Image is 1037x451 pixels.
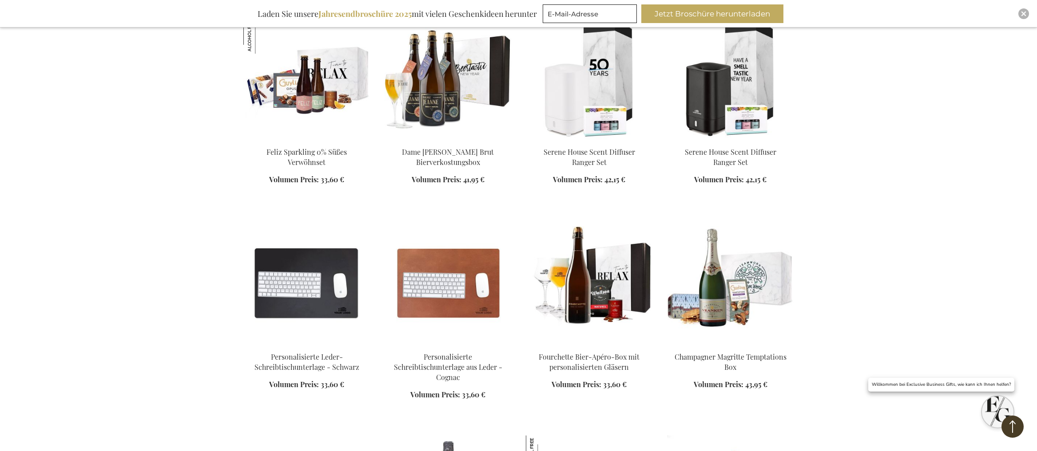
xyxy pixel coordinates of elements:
a: Personalisierte Leder-Schreibtischunterlage - Schwarz [254,352,359,372]
span: 41,95 € [463,175,485,184]
span: 33,60 € [603,380,627,389]
a: Volumen Preis: 43,95 € [694,380,767,390]
span: Volumen Preis: [412,175,461,184]
img: Leather Desk Pad - Black [243,220,370,345]
a: Volumen Preis: 33,60 € [552,380,627,390]
a: Leather Desk Pad - Black [243,341,370,349]
a: Champagner Magritte Temptations Box [675,352,787,372]
span: Volumen Preis: [410,390,460,399]
a: Personalised Leather Desk Pad - Cognac [385,341,512,349]
b: Jahresendbroschüre 2025 [318,8,412,19]
img: Dame Jeanne Royal Champagne Beer Tasting Box [385,16,512,140]
a: Beer Apéro Gift Box [526,136,653,145]
a: Volumen Preis: 41,95 € [412,175,485,185]
a: Dame [PERSON_NAME] Brut Bierverkostungsbox [402,147,494,167]
span: Volumen Preis: [552,380,601,389]
a: Serene House Scent Diffuser Ranger Set [685,147,776,167]
span: 43,95 € [745,380,767,389]
span: 42,15 € [604,175,625,184]
img: Fourchette Beer Apéro Box With Personalised Glasses [526,220,653,345]
img: Personalised Leather Desk Pad - Cognac [385,220,512,345]
img: Beer Apéro Gift Box [667,16,794,140]
a: Volumen Preis: 33,60 € [410,390,485,400]
img: Feliz Sparkling 0% Sweet Indulgence Set [243,16,370,140]
a: Champagne Margritte Temptations Box [667,341,794,349]
a: Volumen Preis: 33,60 € [269,175,344,185]
a: Volumen Preis: 42,15 € [553,175,625,185]
input: E-Mail-Adresse [543,4,637,23]
a: Feliz Sparkling 0% Süßes Verwöhnset [266,147,347,167]
form: marketing offers and promotions [543,4,640,26]
div: Close [1018,8,1029,19]
img: Feliz Sparkling 0% Süßes Verwöhnset [243,16,282,54]
span: Volumen Preis: [269,380,319,389]
a: Serene House Scent Diffuser Ranger Set [544,147,635,167]
a: Dame Jeanne Royal Champagne Beer Tasting Box [385,136,512,145]
a: Volumen Preis: 33,60 € [269,380,344,390]
span: Volumen Preis: [553,175,603,184]
a: Personalisierte Schreibtischunterlage aus Leder - Cognac [394,352,502,382]
span: Volumen Preis: [694,380,743,389]
img: Close [1021,11,1026,16]
span: Volumen Preis: [269,175,319,184]
img: Beer Apéro Gift Box [526,16,653,140]
span: 42,15 € [746,175,767,184]
a: Fourchette Bier-Apéro-Box mit personalisierten Gläsern [539,352,640,372]
div: Laden Sie unsere mit vielen Geschenkideen herunter [254,4,541,23]
img: Champagne Margritte Temptations Box [667,220,794,345]
span: 33,60 € [321,175,344,184]
a: Feliz Sparkling 0% Sweet Indulgence Set Feliz Sparkling 0% Süßes Verwöhnset [243,136,370,145]
a: Volumen Preis: 42,15 € [694,175,767,185]
span: 33,60 € [462,390,485,399]
a: Fourchette Beer Apéro Box With Personalised Glasses [526,341,653,349]
span: Volumen Preis: [694,175,744,184]
a: Beer Apéro Gift Box [667,136,794,145]
button: Jetzt Broschüre herunterladen [641,4,783,23]
span: 33,60 € [321,380,344,389]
